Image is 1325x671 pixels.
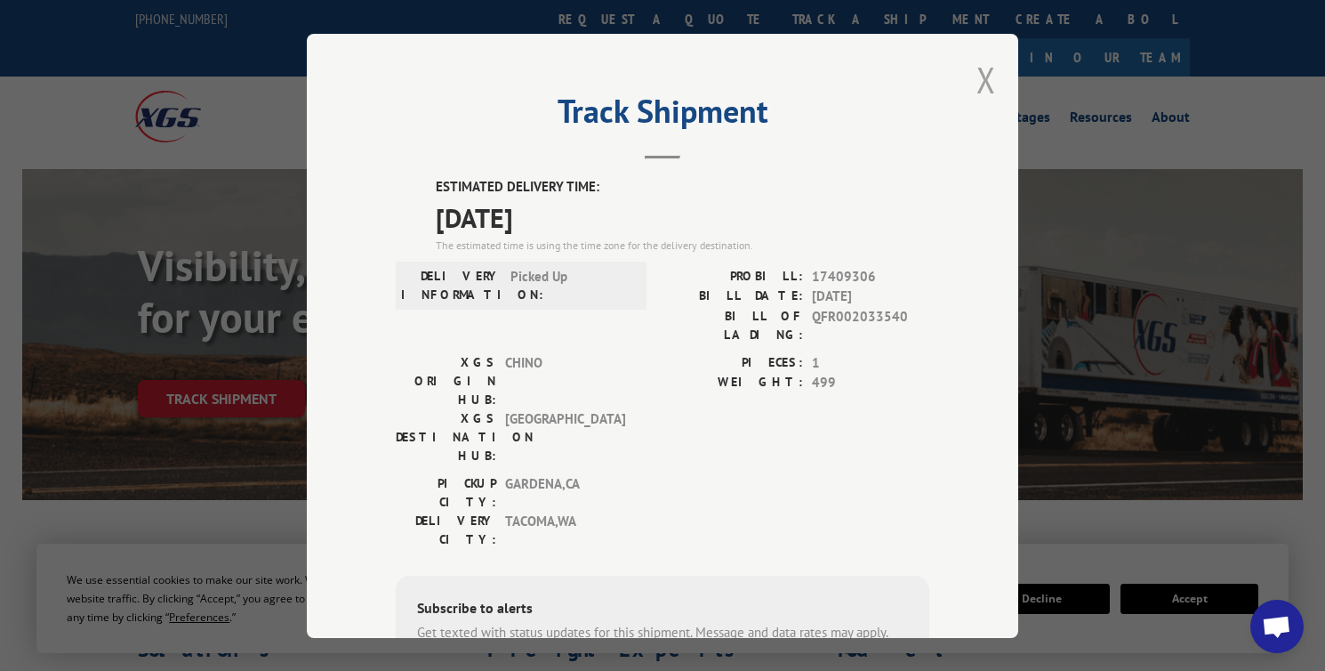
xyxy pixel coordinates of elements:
[662,266,803,287] label: PROBILL:
[812,266,929,287] span: 17409306
[812,352,929,373] span: 1
[417,622,908,662] div: Get texted with status updates for this shipment. Message and data rates may apply. Message frequ...
[662,287,803,307] label: BILL DATE:
[505,352,625,408] span: CHINO
[505,473,625,511] span: GARDENA , CA
[662,306,803,344] label: BILL OF LADING:
[396,99,929,133] h2: Track Shipment
[436,197,929,237] span: [DATE]
[396,408,496,465] label: XGS DESTINATION HUB:
[436,177,929,198] label: ESTIMATED DELIVERY TIME:
[396,352,496,408] label: XGS ORIGIN HUB:
[1250,600,1304,653] a: Open chat
[396,511,496,548] label: DELIVERY CITY:
[976,56,996,103] button: Close modal
[510,266,630,303] span: Picked Up
[812,287,929,307] span: [DATE]
[662,373,803,393] label: WEIGHT:
[505,511,625,548] span: TACOMA , WA
[812,373,929,393] span: 499
[436,237,929,253] div: The estimated time is using the time zone for the delivery destination.
[417,596,908,622] div: Subscribe to alerts
[505,408,625,465] span: [GEOGRAPHIC_DATA]
[396,473,496,511] label: PICKUP CITY:
[401,266,502,303] label: DELIVERY INFORMATION:
[662,352,803,373] label: PIECES:
[812,306,929,344] span: QFR002033540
